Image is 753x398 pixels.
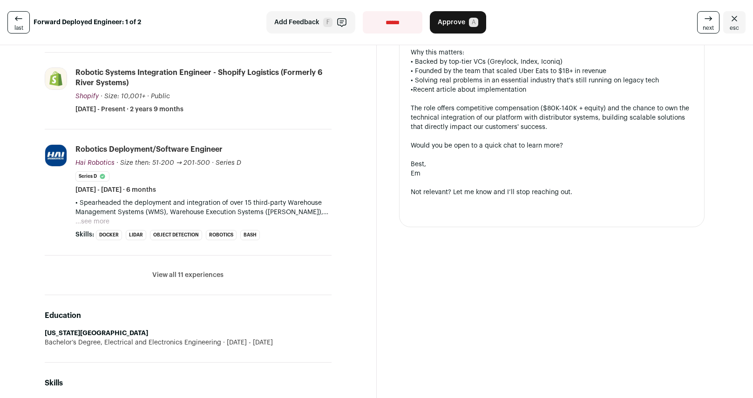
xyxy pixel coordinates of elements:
[126,230,146,240] li: Lidar
[411,169,693,178] div: Em
[206,230,237,240] li: Robotics
[323,18,332,27] span: F
[411,141,693,150] div: Would you be open to a quick chat to learn more?
[45,145,67,166] img: adac409c9b1953eeabe66a1123fe915be39a8e3cdda4be9d9b4dfd1112586d66
[703,24,714,32] span: next
[430,11,486,34] button: Approve A
[723,11,746,34] a: Close
[45,378,332,389] h2: Skills
[75,217,109,226] button: ...see more
[45,338,332,347] div: Bachelor’s Degree, Electrical and Electronics Engineering
[75,93,99,100] span: Shopify
[411,48,693,57] div: Why this matters:
[413,87,526,93] a: Recent article about implementation
[216,160,241,166] span: Series D
[75,185,156,195] span: [DATE] - [DATE] · 6 months
[45,330,148,337] strong: [US_STATE][GEOGRAPHIC_DATA]
[75,230,94,239] span: Skills:
[411,188,693,197] div: Not relevant? Let me know and I’ll stop reaching out.
[151,93,170,100] span: Public
[14,24,23,32] span: last
[274,18,319,27] span: Add Feedback
[75,198,332,217] p: • Spearheaded the deployment and integration of over 15 third-party Warehouse Management Systems ...
[34,18,141,27] strong: Forward Deployed Engineer: 1 of 2
[150,230,202,240] li: Object Detection
[411,57,693,67] div: • Backed by top-tier VCs (Greylock, Index, Iconiq)
[697,11,719,34] a: next
[75,171,109,182] li: Series D
[75,67,332,88] div: Robotic Systems Integration Engineer - Shopify Logistics (formerly 6 River Systems)
[240,230,260,240] li: bash
[101,93,145,100] span: · Size: 10,001+
[7,11,30,34] a: last
[411,76,693,85] div: • Solving real problems in an essential industry that's still running on legacy tech
[45,310,332,321] h2: Education
[75,160,115,166] span: Hai Robotics
[116,160,210,166] span: · Size then: 51-200 → 201-500
[212,158,214,168] span: ·
[411,67,693,76] div: • Founded by the team that scaled Uber Eats to $1B+ in revenue
[438,18,465,27] span: Approve
[152,270,224,280] button: View all 11 experiences
[266,11,355,34] button: Add Feedback F
[469,18,478,27] span: A
[411,104,693,132] div: The role offers competitive compensation ($80K-140K + equity) and the chance to own the technical...
[45,68,67,89] img: 908a76468840a4dfc8746c8c087f40441f7c1c570a9f1a0353e74fd141327dba.jpg
[96,230,122,240] li: Docker
[221,338,273,347] span: [DATE] - [DATE]
[147,92,149,101] span: ·
[411,160,693,169] div: Best,
[411,87,413,93] span: •
[75,105,183,114] span: [DATE] - Present · 2 years 9 months
[730,24,739,32] span: esc
[75,144,223,155] div: Robotics Deployment/Software Engineer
